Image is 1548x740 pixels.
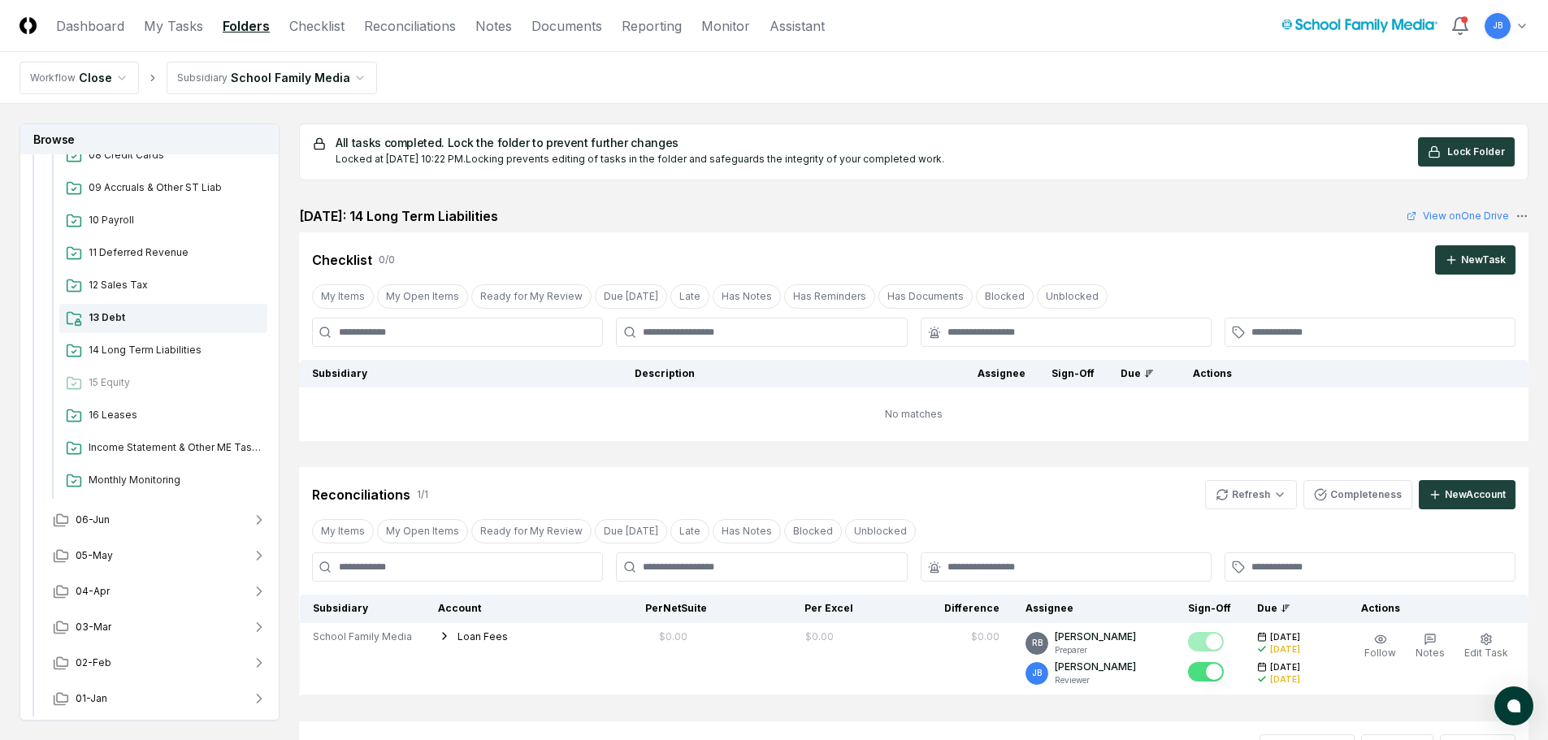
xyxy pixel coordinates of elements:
[1032,637,1043,649] span: RB
[1418,137,1515,167] button: Lock Folder
[1270,643,1300,656] div: [DATE]
[1012,595,1175,623] th: Assignee
[40,573,280,609] button: 04-Apr
[1175,595,1244,623] th: Sign-Off
[1188,662,1224,682] button: Mark complete
[1407,209,1509,223] a: View onOne Drive
[457,630,508,644] button: Loan Fees
[471,519,592,543] button: Ready for My Review
[1121,366,1154,381] div: Due
[1055,674,1136,686] p: Reviewer
[76,584,110,599] span: 04-Apr
[1303,480,1412,509] button: Completeness
[59,336,267,366] a: 14 Long Term Liabilities
[438,601,561,616] div: Account
[1039,360,1108,387] th: Sign-Off
[595,284,667,309] button: Due Today
[76,548,113,563] span: 05-May
[531,16,602,36] a: Documents
[1483,11,1512,41] button: JB
[878,284,973,309] button: Has Documents
[89,408,261,422] span: 16 Leases
[845,519,916,543] button: Unblocked
[1412,630,1448,664] button: Notes
[713,519,781,543] button: Has Notes
[76,513,110,527] span: 06-Jun
[336,152,944,167] div: Locked at [DATE] 10:22 PM. Locking prevents editing of tasks in the folder and safeguards the int...
[56,16,124,36] a: Dashboard
[1180,366,1515,381] div: Actions
[89,440,261,455] span: Income Statement & Other ME Tasks
[1270,661,1300,673] span: [DATE]
[1257,601,1322,616] div: Due
[574,595,720,623] th: Per NetSuite
[1493,19,1502,32] span: JB
[1348,601,1515,616] div: Actions
[622,360,964,387] th: Description
[177,71,228,85] div: Subsidiary
[312,284,374,309] button: My Items
[965,360,1039,387] th: Assignee
[289,16,345,36] a: Checklist
[76,656,111,670] span: 02-Feb
[1435,245,1515,275] button: NewTask
[300,595,426,623] th: Subsidiary
[1419,480,1515,509] button: NewAccount
[377,284,468,309] button: My Open Items
[805,630,834,644] div: $0.00
[59,206,267,236] a: 10 Payroll
[59,141,267,171] a: 08 Credit Cards
[89,375,261,390] span: 15 Equity
[866,595,1012,623] th: Difference
[299,387,1528,441] td: No matches
[59,174,267,203] a: 09 Accruals & Other ST Liab
[971,630,999,644] div: $0.00
[40,502,280,538] button: 06-Jun
[40,645,280,681] button: 02-Feb
[40,681,280,716] button: 01-Jan
[59,466,267,495] a: Monthly Monitoring
[1188,632,1224,651] button: Mark complete
[701,16,750,36] a: Monitor
[89,213,261,227] span: 10 Payroll
[720,595,866,623] th: Per Excel
[89,343,261,357] span: 14 Long Term Liabilities
[299,360,622,387] th: Subsidiary
[1281,19,1437,32] img: School Family Media logo
[59,434,267,463] a: Income Statement & Other ME Tasks
[1445,487,1506,502] div: New Account
[1055,630,1136,644] p: [PERSON_NAME]
[475,16,512,36] a: Notes
[59,271,267,301] a: 12 Sales Tax
[89,473,261,487] span: Monthly Monitoring
[976,284,1034,309] button: Blocked
[1447,145,1505,159] span: Lock Folder
[76,620,111,634] span: 03-Mar
[1416,647,1445,659] span: Notes
[1032,667,1042,679] span: JB
[312,250,372,270] div: Checklist
[336,137,944,149] h5: All tasks completed. Lock the folder to prevent further changes
[417,487,428,502] div: 1 / 1
[40,538,280,573] button: 05-May
[670,284,709,309] button: Late
[30,71,76,85] div: Workflow
[312,485,410,504] div: Reconciliations
[1270,631,1300,643] span: [DATE]
[89,278,261,292] span: 12 Sales Tax
[89,245,261,260] span: 11 Deferred Revenue
[471,284,592,309] button: Ready for My Review
[40,609,280,645] button: 03-Mar
[1270,673,1300,686] div: [DATE]
[20,124,279,154] h3: Browse
[595,519,667,543] button: Due Today
[1205,480,1297,509] button: Refresh
[622,16,682,36] a: Reporting
[59,369,267,398] a: 15 Equity
[89,180,261,195] span: 09 Accruals & Other ST Liab
[299,206,498,226] h2: [DATE]: 14 Long Term Liabilities
[89,148,261,162] span: 08 Credit Cards
[1461,630,1511,664] button: Edit Task
[1464,647,1508,659] span: Edit Task
[59,304,267,333] a: 13 Debt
